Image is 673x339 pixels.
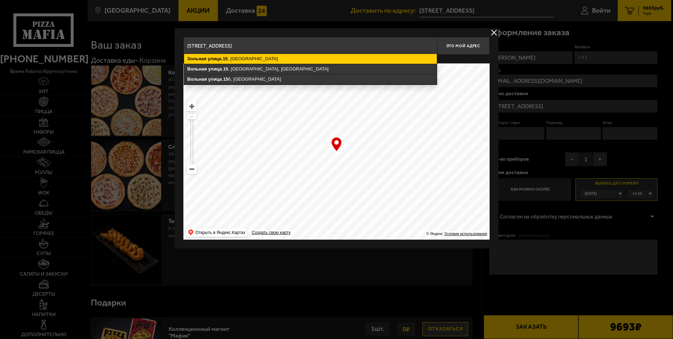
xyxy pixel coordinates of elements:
[490,28,498,37] button: delivery type
[446,44,480,48] span: Это мой адрес
[208,56,221,61] ymaps: улица
[208,76,222,82] ymaps: улица
[223,66,228,72] ymaps: 15
[186,228,247,237] ymaps: Открыть в Яндекс.Картах
[184,64,437,74] ymaps: , , [GEOGRAPHIC_DATA], [GEOGRAPHIC_DATA]
[187,56,207,61] ymaps: Зольная
[444,232,487,236] a: Условия использования
[223,56,228,61] ymaps: 15
[437,37,490,55] button: Это мой адрес
[223,76,228,82] ymaps: 15
[187,66,207,72] ymaps: Вольная
[184,54,437,64] ymaps: , , [GEOGRAPHIC_DATA]
[187,76,207,82] ymaps: Вольная
[195,228,245,237] ymaps: Открыть в Яндекс.Картах
[184,74,437,84] ymaps: , 6, [GEOGRAPHIC_DATA]
[183,56,283,62] p: Укажите дом на карте или в поле ввода
[183,37,437,55] input: Введите адрес доставки
[208,66,222,72] ymaps: улица
[250,230,292,235] a: Создать свою карту
[426,232,443,236] ymaps: © Яндекс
